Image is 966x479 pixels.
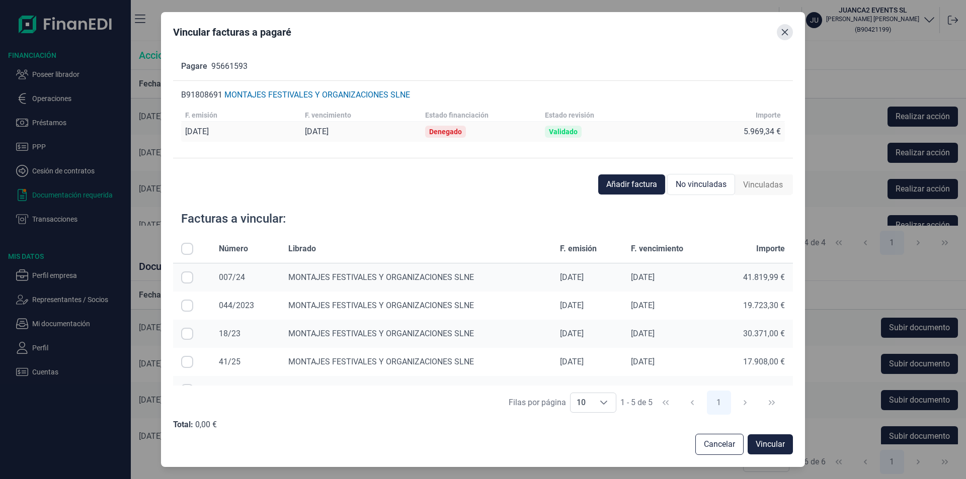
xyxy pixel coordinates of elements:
[723,272,785,282] div: 41.819,99 €
[667,174,735,195] div: No vinculadas
[680,391,704,415] button: Previous Page
[181,211,286,227] div: Facturas a vincular:
[743,179,783,191] span: Vinculadas
[606,178,657,190] span: Añadir factura
[305,127,329,137] div: [DATE]
[571,393,592,412] span: 10
[545,111,594,119] div: Estado revisión
[288,357,474,366] span: MONTAJES FESTIVALES Y ORGANIZACIONES SLNE
[631,385,707,395] div: [DATE]
[173,25,291,39] div: Vincular facturas a pagaré
[224,90,410,100] div: MONTAJES FESTIVALES Y ORGANIZACIONES SLNE
[181,356,193,368] div: Row Selected null
[620,399,653,407] span: 1 - 5 de 5
[429,128,462,136] div: Denegado
[723,385,785,395] div: 42.350,00 €
[707,391,731,415] button: Page 1
[288,243,316,255] span: Librado
[219,301,254,310] span: 044/2023
[631,243,683,255] span: F. vencimiento
[549,128,578,136] div: Validado
[695,434,744,455] button: Cancelar
[181,300,193,312] div: Row Selected null
[181,328,193,340] div: Row Selected null
[288,272,474,282] span: MONTAJES FESTIVALES Y ORGANIZACIONES SLNE
[219,243,248,255] span: Número
[181,89,222,101] p: B91808691
[744,127,781,137] div: 5.969,34 €
[756,438,785,450] span: Vincular
[704,438,735,450] span: Cancelar
[560,329,615,339] div: [DATE]
[219,272,245,282] span: 007/24
[195,420,217,430] div: 0,00 €
[185,127,209,137] div: [DATE]
[288,329,474,338] span: MONTAJES FESTIVALES Y ORGANIZACIONES SLNE
[181,243,193,255] div: All items unselected
[654,391,678,415] button: First Page
[631,272,707,282] div: [DATE]
[211,60,248,72] p: 95661593
[305,111,351,119] div: F. vencimiento
[509,397,566,409] div: Filas por página
[560,357,615,367] div: [DATE]
[185,111,217,119] div: F. emisión
[425,111,489,119] div: Estado financiación
[181,384,193,396] div: Row Selected null
[777,24,793,40] button: Close
[592,393,616,412] div: Choose
[723,357,785,367] div: 17.908,00 €
[723,301,785,311] div: 19.723,30 €
[631,301,707,311] div: [DATE]
[288,301,474,310] span: MONTAJES FESTIVALES Y ORGANIZACIONES SLNE
[181,60,207,72] p: Pagare
[631,329,707,339] div: [DATE]
[173,420,193,430] div: Total:
[560,272,615,282] div: [DATE]
[723,329,785,339] div: 30.371,00 €
[560,301,615,311] div: [DATE]
[676,178,727,190] span: No vinculadas
[756,111,781,119] div: Importe
[219,385,245,395] span: 008/25
[560,385,615,395] div: [DATE]
[181,271,193,283] div: Row Selected null
[598,174,665,195] button: Añadir factura
[756,243,785,255] span: Importe
[733,391,757,415] button: Next Page
[631,357,707,367] div: [DATE]
[735,175,791,195] div: Vinculadas
[219,329,240,338] span: 18/23
[748,434,793,454] button: Vincular
[219,357,240,366] span: 41/25
[560,243,597,255] span: F. emisión
[288,385,474,395] span: MONTAJES FESTIVALES Y ORGANIZACIONES SLNE
[760,391,784,415] button: Last Page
